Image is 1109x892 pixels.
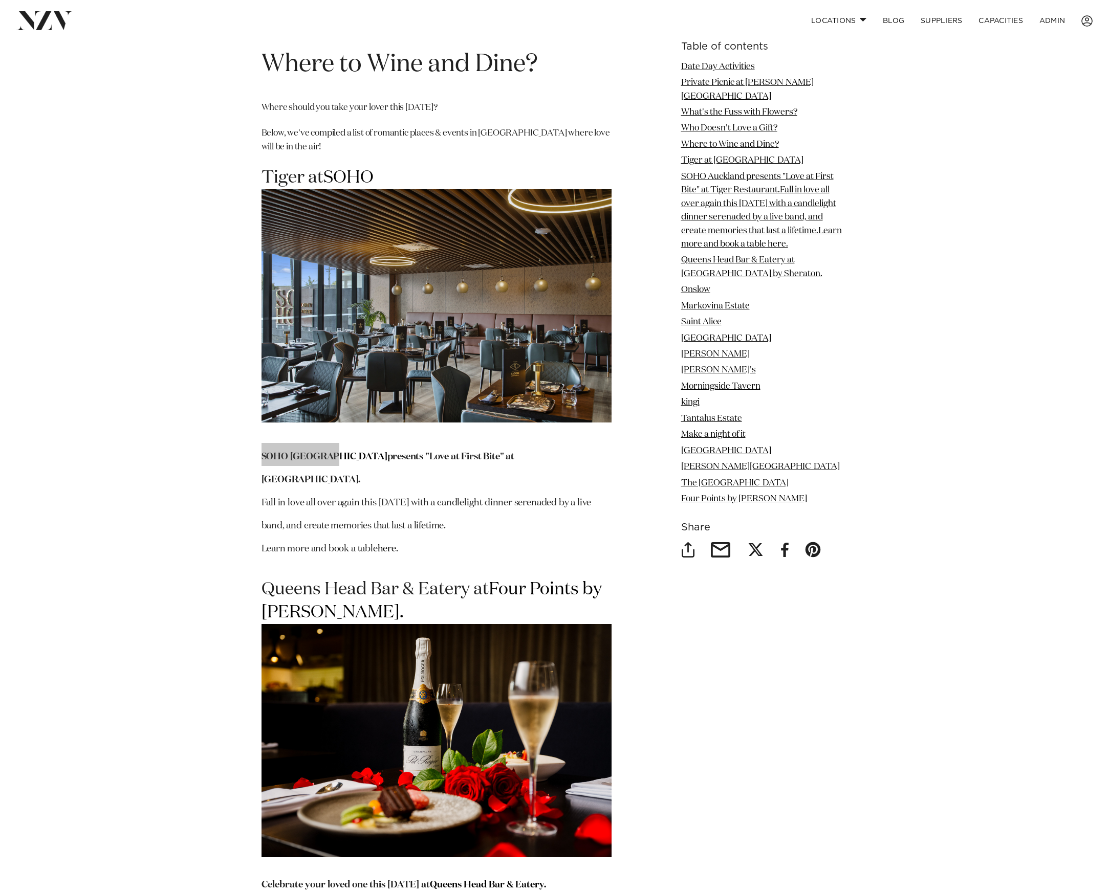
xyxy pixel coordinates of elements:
a: Who Doesn't Love a Gift? [681,124,777,133]
a: Date Day Activities [681,62,755,71]
a: Where to Wine and Dine? [681,140,779,149]
a: Markovina Estate [681,302,750,310]
p: Where should you take your lover this [DATE]? [262,101,612,115]
a: Queens Head Bar & Eatery at [GEOGRAPHIC_DATA] by Sheraton. [681,256,822,278]
a: Saint Alice [681,318,722,326]
h2: Queens Head Bar & Eatery at [262,578,612,857]
a: What's the Fuss with Flowers? [681,108,797,117]
a: ADMIN [1031,10,1073,32]
a: kingi [681,398,700,407]
a: [GEOGRAPHIC_DATA] [681,334,771,343]
a: Tantalus Estate [681,414,742,423]
a: SUPPLIERS [912,10,970,32]
a: Queens Head Bar & Eatery. [430,880,546,889]
span: Fall in love all over again this [DATE] with a candlelight dinner serenaded by a live band, and c... [262,498,592,530]
a: [PERSON_NAME]'s [681,366,756,375]
img: nzv-logo.png [16,11,72,30]
span: Below, we've compiled a list of romantic places & events in [GEOGRAPHIC_DATA] where love will be ... [262,129,610,151]
a: The [GEOGRAPHIC_DATA] [681,479,789,487]
span: presents "Love at First Bite" at [GEOGRAPHIC_DATA]. [262,452,514,484]
a: Capacities [970,10,1031,32]
a: Locations [803,10,875,32]
a: SOHO Auckland presents "Love at First Bite" at Tiger Restaurant.Fall in love all over again this ... [681,172,842,249]
a: BLOG [875,10,912,32]
h6: Share [681,523,848,533]
span: Where to Wine and Dine? [262,52,538,77]
a: Tiger at [GEOGRAPHIC_DATA] [681,157,803,165]
h2: Tiger at [262,166,612,422]
a: Onslow [681,286,710,295]
a: Morningside Tavern [681,382,760,391]
a: [PERSON_NAME][GEOGRAPHIC_DATA] [681,462,840,471]
span: . [396,544,398,553]
h6: Table of contents [681,41,848,52]
a: here [378,544,396,553]
a: Private Picnic at [PERSON_NAME][GEOGRAPHIC_DATA] [681,78,814,100]
a: [GEOGRAPHIC_DATA] [681,447,771,455]
a: SOHO [GEOGRAPHIC_DATA] [262,452,387,461]
a: Four Points by [PERSON_NAME] [681,495,807,503]
a: Four Points by [PERSON_NAME]. [262,581,602,621]
a: SOHO [323,169,374,186]
a: Make a night of it [681,431,746,439]
a: [PERSON_NAME] [681,350,750,359]
span: Learn more and book a table [262,544,378,553]
strong: Celebrate your loved one this [DATE] at [262,880,430,889]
